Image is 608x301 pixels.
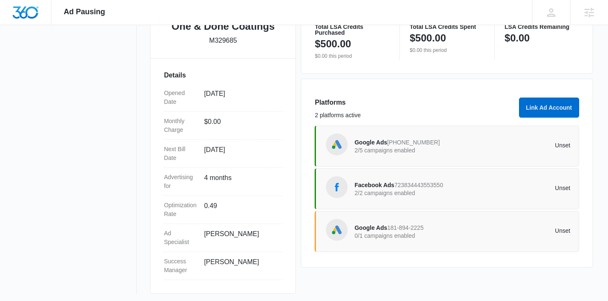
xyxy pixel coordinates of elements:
div: Advertising for4 months [164,168,282,196]
p: $500.00 [410,31,446,45]
div: Monthly Charge$0.00 [164,112,282,140]
p: 2/5 campaigns enabled [354,147,462,153]
p: M329685 [209,36,237,46]
img: Google Ads [331,224,343,236]
div: Optimization Rate0.49 [164,196,282,224]
p: $0.00 this period [315,52,389,60]
p: 0/1 campaigns enabled [354,233,462,239]
span: Google Ads [354,139,387,146]
h2: One & Done Coatings [172,19,275,34]
p: Unset [463,185,570,191]
dt: Advertising for [164,173,197,190]
p: $0.00 [505,31,530,45]
img: Google Ads [331,138,343,151]
p: Total LSA Credits Spent [410,24,484,30]
dd: [DATE] [204,89,275,106]
dd: 4 months [204,173,275,190]
dt: Next Bill Date [164,145,197,162]
h3: Details [164,70,282,80]
dd: $0.00 [204,117,275,134]
dt: Monthly Charge [164,117,197,134]
div: Ad Specialist[PERSON_NAME] [164,224,282,252]
p: Unset [463,142,570,148]
dd: [PERSON_NAME] [204,257,275,275]
dd: 0.49 [204,201,275,219]
dt: Opened Date [164,89,197,106]
span: 723834443553550 [394,182,443,188]
div: Next Bill Date[DATE] [164,140,282,168]
h3: Platforms [315,98,514,108]
p: LSA Credits Remaining [505,24,579,30]
a: Facebook AdsFacebook Ads7238344435535502/2 campaigns enabledUnset [315,168,579,209]
span: 181-894-2225 [387,224,424,231]
div: Opened Date[DATE] [164,84,282,112]
img: Facebook Ads [331,181,343,193]
div: Success Manager[PERSON_NAME] [164,252,282,280]
p: 2/2 campaigns enabled [354,190,462,196]
p: 2 platforms active [315,111,514,120]
dt: Optimization Rate [164,201,197,219]
dt: Ad Specialist [164,229,197,247]
dd: [PERSON_NAME] [204,229,275,247]
span: Facebook Ads [354,182,394,188]
span: Google Ads [354,224,387,231]
span: [PHONE_NUMBER] [387,139,440,146]
a: Google AdsGoogle Ads181-894-22250/1 campaigns enabledUnset [315,211,579,252]
a: Google AdsGoogle Ads[PHONE_NUMBER]2/5 campaigns enabledUnset [315,126,579,167]
p: Unset [463,228,570,234]
span: Ad Pausing [64,8,105,16]
dd: [DATE] [204,145,275,162]
dt: Success Manager [164,257,197,275]
p: $0.00 this period [410,46,484,54]
p: Total LSA Credits Purchased [315,24,389,36]
p: $500.00 [315,37,351,51]
button: Link Ad Account [519,98,579,118]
